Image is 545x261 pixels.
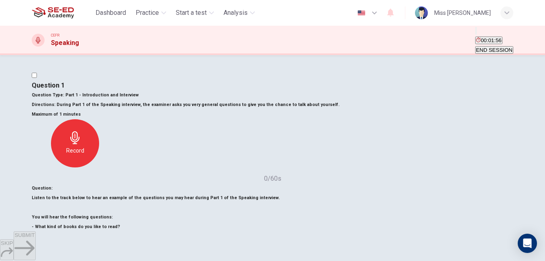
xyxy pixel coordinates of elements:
div: Miss [PERSON_NAME] [434,8,491,18]
button: 00:01:56 [475,37,502,44]
h6: Maximum of 1 minutes [32,110,513,119]
img: SE-ED Academy logo [32,5,74,21]
h1: Speaking [51,38,79,48]
span: During Part 1 of the Speaking interview, the examiner asks you very general questions to give you... [57,102,340,107]
span: CEFR [51,33,59,38]
span: Start a test [176,8,207,18]
h6: Record [66,146,84,155]
span: END SESSION [476,47,512,53]
span: SKIP [1,240,13,246]
button: END SESSION [475,46,513,54]
button: Record [51,119,99,167]
h6: Question Type : [32,90,513,100]
h6: Question : [32,184,513,193]
img: en [356,10,366,16]
button: Analysis [220,6,258,20]
span: 00:01:56 [481,37,502,43]
a: SE-ED Academy logo [32,5,92,21]
span: Analysis [224,8,248,18]
div: Hide [475,35,513,45]
div: Open Intercom Messenger [518,234,537,253]
button: Start a test [173,6,217,20]
h6: 0/60s [32,174,513,184]
div: Mute [475,26,513,35]
img: Profile picture [415,6,428,19]
button: Dashboard [92,6,129,20]
span: Practice [136,8,159,18]
h6: Directions : [32,100,513,110]
button: SUBMIT [14,231,35,260]
button: Practice [132,6,169,20]
span: Dashboard [96,8,126,18]
span: SUBMIT [14,232,35,238]
h4: Question 1 [32,81,513,90]
span: Part 1 - Introduction and Interview [64,92,139,98]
